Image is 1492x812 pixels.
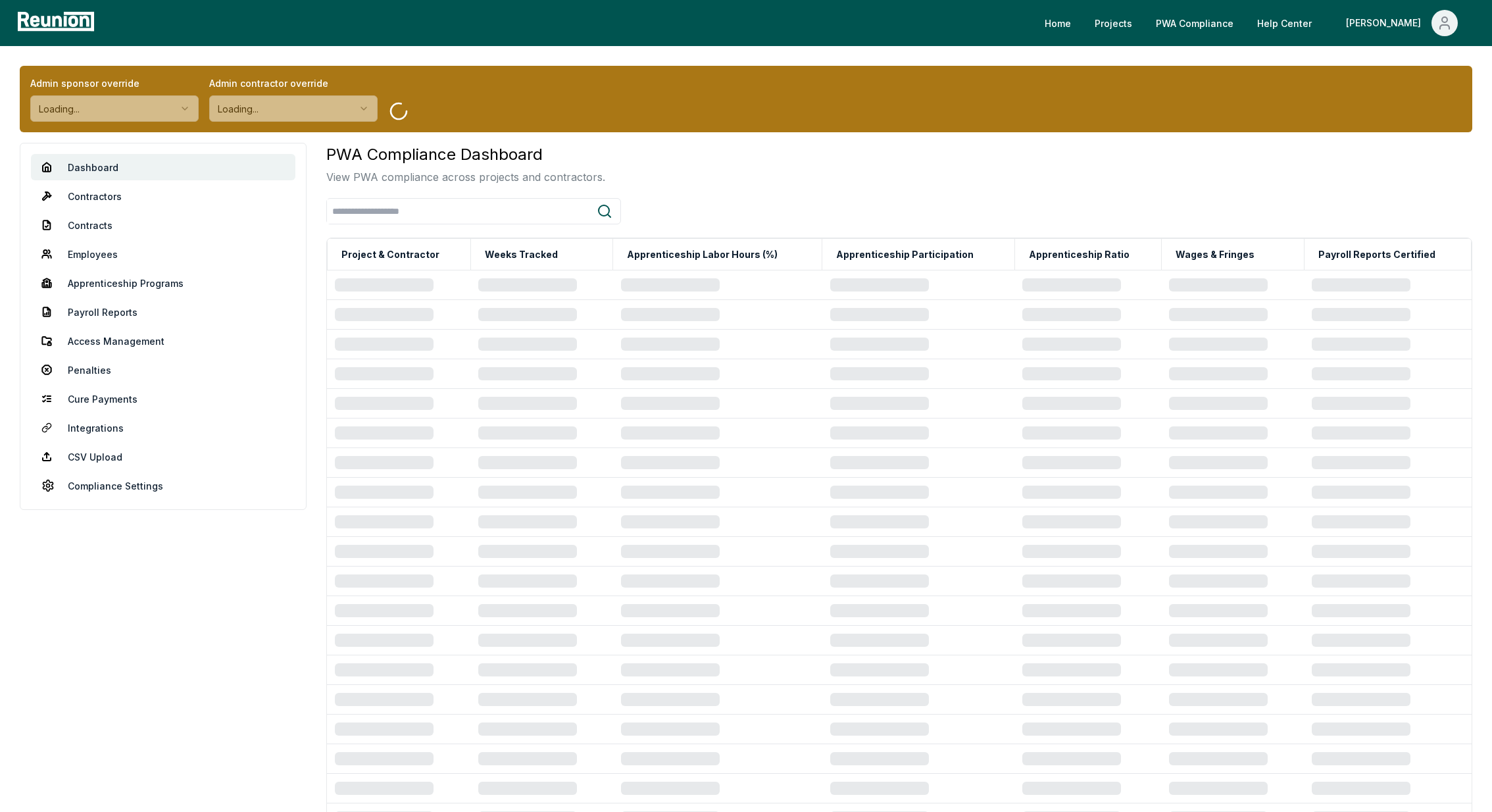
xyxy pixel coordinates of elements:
button: Apprenticeship Labor Hours (%) [624,241,780,268]
a: Penalties [31,357,295,383]
a: Dashboard [31,154,295,180]
a: CSV Upload [31,444,295,470]
a: Apprenticeship Programs [31,270,295,296]
button: Payroll Reports Certified [1316,241,1438,268]
label: Admin sponsor override [30,76,199,90]
a: PWA Compliance [1145,10,1244,36]
a: Compliance Settings [31,472,295,499]
button: Apprenticeship Ratio [1026,241,1132,268]
p: View PWA compliance across projects and contractors. [326,169,605,185]
a: Contractors [31,183,295,209]
a: Projects [1084,10,1143,36]
h3: PWA Compliance Dashboard [326,143,605,166]
button: Wages & Fringes [1173,241,1257,268]
a: Home [1034,10,1082,36]
a: Access Management [31,328,295,354]
a: Contracts [31,212,295,238]
button: Project & Contractor [339,241,442,268]
a: Cure Payments [31,386,295,412]
a: Employees [31,241,295,267]
button: Apprenticeship Participation [833,241,976,268]
button: [PERSON_NAME] [1335,10,1468,36]
div: [PERSON_NAME] [1346,10,1426,36]
a: Help Center [1247,10,1322,36]
a: Integrations [31,415,295,441]
button: Weeks Tracked [482,241,560,268]
a: Payroll Reports [31,299,295,325]
label: Admin contractor override [209,76,378,90]
nav: Main [1034,10,1479,36]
